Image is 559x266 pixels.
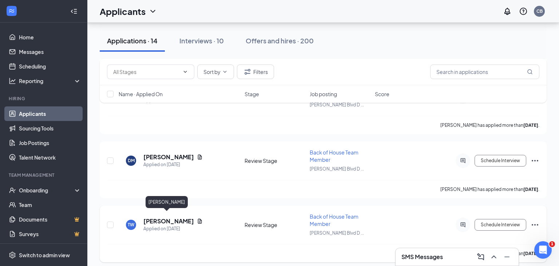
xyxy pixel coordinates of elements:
div: DM [128,157,135,164]
svg: Minimize [503,253,511,261]
svg: Ellipses [531,156,539,165]
svg: ChevronDown [148,7,157,16]
a: Job Postings [19,136,81,150]
span: Score [375,90,389,98]
svg: UserCheck [9,187,16,194]
b: [DATE] [523,251,538,256]
a: Talent Network [19,150,81,165]
svg: QuestionInfo [519,7,528,16]
a: Messages [19,44,81,59]
h3: SMS Messages [401,253,443,261]
button: Filter Filters [237,64,274,79]
svg: ActiveChat [459,222,467,228]
span: Name · Applied On [119,90,163,98]
button: ComposeMessage [475,251,487,263]
div: Team Management [9,172,80,178]
svg: Notifications [503,7,512,16]
div: Onboarding [19,187,75,194]
svg: Document [197,218,203,224]
div: Switch to admin view [19,251,70,259]
div: TW [128,222,134,228]
h5: [PERSON_NAME] [143,153,194,161]
button: Schedule Interview [475,219,526,231]
span: 1 [549,241,555,247]
a: SurveysCrown [19,227,81,241]
svg: Document [197,154,203,160]
div: Review Stage [245,221,305,228]
iframe: Intercom live chat [534,241,552,259]
div: Interviews · 10 [179,36,224,45]
div: Applied on [DATE] [143,225,203,232]
svg: Ellipses [531,220,539,229]
svg: Settings [9,251,16,259]
button: Schedule Interview [475,155,526,167]
p: [PERSON_NAME] has applied more than . [440,122,539,128]
svg: Filter [243,67,252,76]
svg: MagnifyingGlass [527,69,533,75]
h1: Applicants [100,5,146,17]
b: [DATE] [523,122,538,128]
div: [PERSON_NAME] [146,196,188,208]
button: Minimize [501,251,513,263]
h5: [PERSON_NAME] [143,217,194,225]
a: DocumentsCrown [19,212,81,227]
button: ChevronUp [488,251,500,263]
svg: ComposeMessage [476,253,485,261]
span: Back of House Team Member [310,149,358,163]
a: Home [19,30,81,44]
span: Stage [245,90,259,98]
svg: WorkstreamLogo [8,7,15,15]
div: CB [536,8,543,14]
div: Reporting [19,77,82,85]
a: Sourcing Tools [19,121,81,136]
div: Applied on [DATE] [143,161,203,168]
p: [PERSON_NAME] has applied more than . [440,186,539,192]
span: [PERSON_NAME] Blvd D ... [310,230,364,236]
svg: Analysis [9,77,16,85]
a: Scheduling [19,59,81,74]
svg: ActiveChat [459,158,467,164]
svg: ChevronDown [222,69,228,75]
svg: Collapse [70,8,78,15]
svg: ChevronUp [489,253,498,261]
div: Review Stage [245,157,305,164]
svg: ChevronDown [182,69,188,75]
button: Sort byChevronDown [197,64,234,79]
div: Applications · 14 [107,36,158,45]
span: Back of House Team Member [310,213,358,227]
div: Hiring [9,95,80,102]
span: Job posting [310,90,337,98]
input: Search in applications [430,64,539,79]
input: All Stages [113,68,179,76]
span: [PERSON_NAME] Blvd D ... [310,166,364,172]
span: Sort by [203,69,221,74]
a: Applicants [19,106,81,121]
a: Team [19,197,81,212]
b: [DATE] [523,187,538,192]
div: Offers and hires · 200 [246,36,314,45]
